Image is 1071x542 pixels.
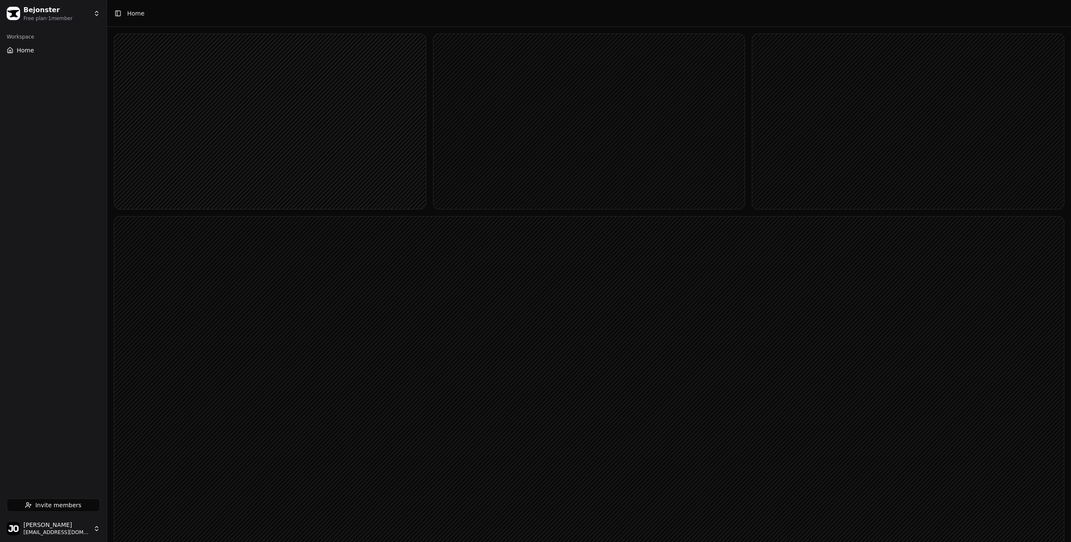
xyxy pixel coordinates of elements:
button: BejonsterBejonsterFree plan·1member [3,3,103,23]
button: Jo B[PERSON_NAME][EMAIL_ADDRESS][DOMAIN_NAME] [3,519,103,539]
div: Free plan · 1 member [23,15,90,22]
img: Bejonster [7,7,20,20]
span: [EMAIL_ADDRESS][DOMAIN_NAME] [23,529,90,536]
span: Invite members [35,501,81,509]
span: Home [17,46,34,54]
div: Workspace [3,30,103,44]
button: Home [3,44,103,57]
img: Jo B [7,522,20,535]
span: [PERSON_NAME] [23,521,90,529]
button: Invite members [7,498,100,512]
div: Bejonster [23,5,90,15]
nav: breadcrumb [127,9,144,18]
span: Home [127,9,144,18]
